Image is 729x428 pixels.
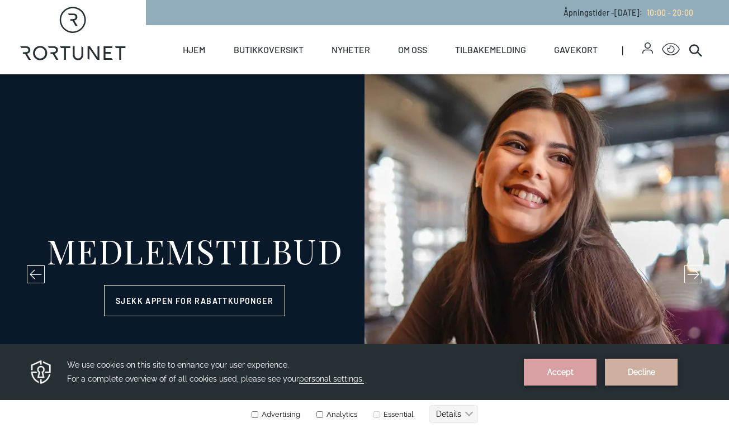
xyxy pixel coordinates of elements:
[554,25,598,74] a: Gavekort
[67,16,510,44] h3: We use cookies on this site to enhance your user experience. For a complete overview of of all co...
[647,8,693,17] span: 10:00 - 20:00
[104,285,285,316] a: Sjekk appen for rabattkuponger
[371,68,414,76] label: Essential
[46,234,343,267] div: MEDLEMSTILBUD
[524,16,597,43] button: Accept
[455,25,526,74] a: Tilbakemelding
[234,25,304,74] a: Butikkoversikt
[332,25,370,74] a: Nyheter
[564,7,693,18] p: Åpningstider - [DATE] :
[622,25,642,74] span: |
[314,68,357,76] label: Analytics
[398,25,427,74] a: Om oss
[662,41,680,59] button: Open Accessibility Menu
[605,16,678,43] button: Decline
[373,69,380,75] input: Essential
[252,69,258,75] input: Advertising
[183,25,205,74] a: Hjem
[642,8,693,17] a: 10:00 - 20:00
[29,16,53,43] img: Privacy reminder
[436,67,461,76] text: Details
[429,63,478,80] button: Details
[299,32,364,41] span: personal settings.
[316,69,323,75] input: Analytics
[251,68,300,76] label: Advertising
